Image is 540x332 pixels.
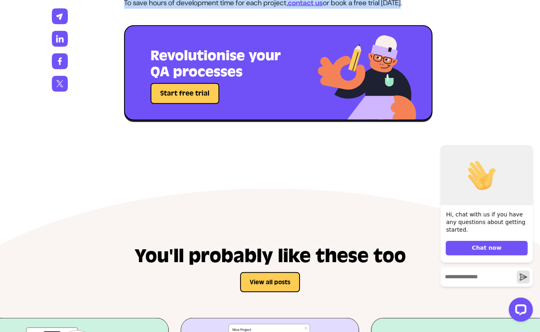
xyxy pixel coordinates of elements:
[434,138,536,328] iframe: LiveChat chat widget
[240,272,300,292] button: View all posts
[151,48,291,80] h2: Revolutionise your QA processes
[151,83,219,104] button: Start free trial
[240,266,300,292] a: View all posts
[151,88,219,98] a: Start free trial
[134,246,406,266] h2: You'll probably like these too
[309,26,432,120] img: Bug tracking tool for web designers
